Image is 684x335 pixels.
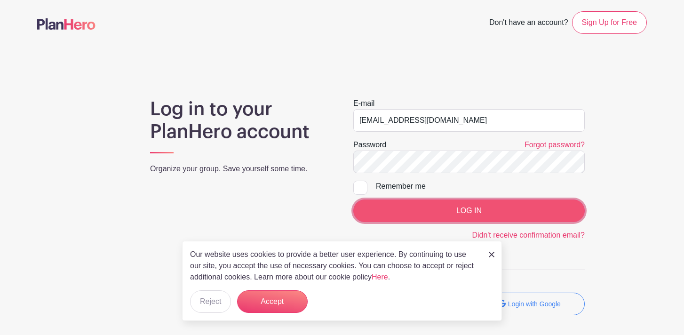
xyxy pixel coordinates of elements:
[475,293,585,315] button: Login with Google
[489,13,568,34] span: Don't have an account?
[190,290,231,313] button: Reject
[353,199,585,222] input: LOG IN
[508,300,561,308] small: Login with Google
[376,181,585,192] div: Remember me
[150,98,331,143] h1: Log in to your PlanHero account
[489,252,494,257] img: close_button-5f87c8562297e5c2d7936805f587ecaba9071eb48480494691a3f1689db116b3.svg
[37,18,95,30] img: logo-507f7623f17ff9eddc593b1ce0a138ce2505c220e1c5a4e2b4648c50719b7d32.svg
[353,98,374,109] label: E-mail
[372,273,388,281] a: Here
[150,163,331,175] p: Organize your group. Save yourself some time.
[353,109,585,132] input: e.g. julie@eventco.com
[353,139,386,151] label: Password
[525,141,585,149] a: Forgot password?
[572,11,647,34] a: Sign Up for Free
[472,231,585,239] a: Didn't receive confirmation email?
[190,249,479,283] p: Our website uses cookies to provide a better user experience. By continuing to use our site, you ...
[237,290,308,313] button: Accept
